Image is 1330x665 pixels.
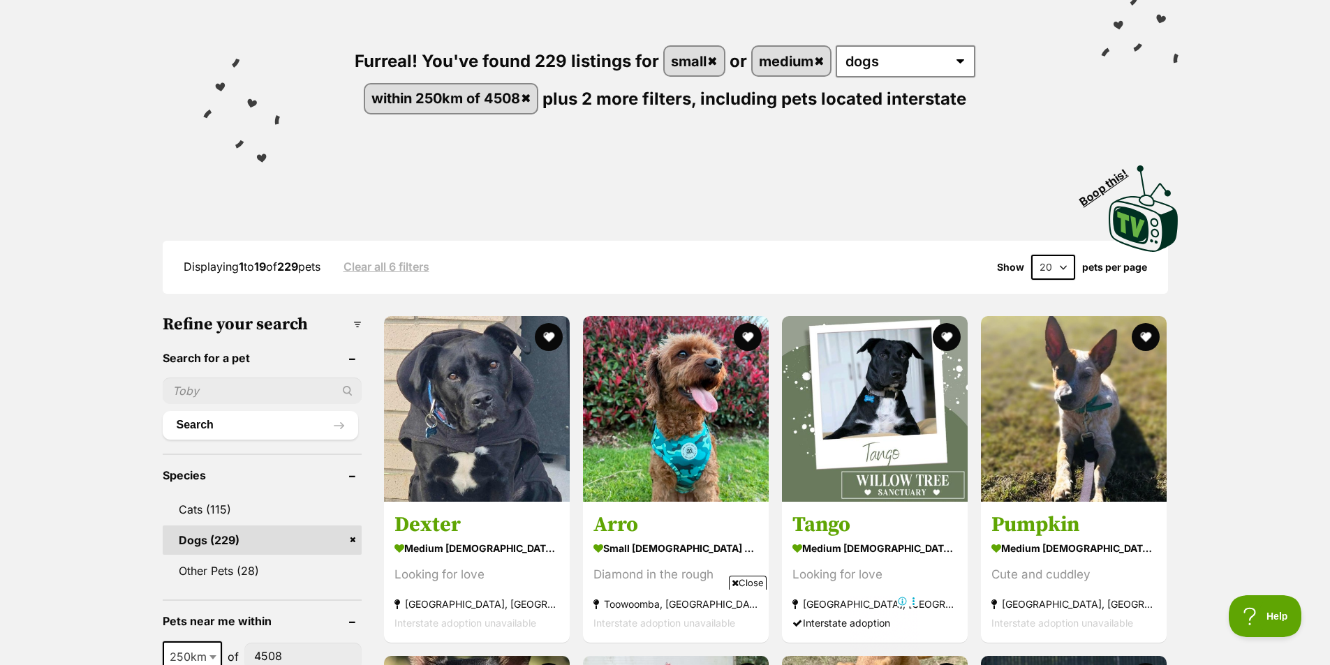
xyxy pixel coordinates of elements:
[384,316,570,502] img: Dexter - Shar Pei Dog
[583,501,769,643] a: Arro small [DEMOGRAPHIC_DATA] Dog Diamond in the rough Toowoomba, [GEOGRAPHIC_DATA] Interstate ad...
[792,538,957,558] strong: medium [DEMOGRAPHIC_DATA] Dog
[792,511,957,538] h3: Tango
[991,511,1156,538] h3: Pumpkin
[184,260,320,274] span: Displaying to of pets
[753,47,831,75] a: medium
[394,538,559,558] strong: medium [DEMOGRAPHIC_DATA] Dog
[394,565,559,584] div: Looking for love
[981,316,1167,502] img: Pumpkin - Australian Cattle Dog
[277,260,298,274] strong: 229
[1229,595,1302,637] iframe: Help Scout Beacon - Open
[734,323,762,351] button: favourite
[163,315,362,334] h3: Refine your search
[163,469,362,481] header: Species
[239,260,244,274] strong: 1
[981,501,1167,643] a: Pumpkin medium [DEMOGRAPHIC_DATA] Dog Cute and cuddley [GEOGRAPHIC_DATA], [GEOGRAPHIC_DATA] Inter...
[394,595,559,613] strong: [GEOGRAPHIC_DATA], [GEOGRAPHIC_DATA]
[991,595,1156,613] strong: [GEOGRAPHIC_DATA], [GEOGRAPHIC_DATA]
[1132,323,1160,351] button: favourite
[991,617,1133,629] span: Interstate adoption unavailable
[163,495,362,524] a: Cats (115)
[163,378,362,404] input: Toby
[384,501,570,643] a: Dexter medium [DEMOGRAPHIC_DATA] Dog Looking for love [GEOGRAPHIC_DATA], [GEOGRAPHIC_DATA] Inters...
[729,576,767,590] span: Close
[583,316,769,502] img: Arro - Cavalier King Charles Spaniel x Poodle Dog
[792,565,957,584] div: Looking for love
[1077,158,1141,208] span: Boop this!
[163,615,362,627] header: Pets near me within
[1109,153,1178,255] a: Boop this!
[1082,262,1147,273] label: pets per page
[254,260,266,274] strong: 19
[365,84,538,113] a: within 250km of 4508
[394,511,559,538] h3: Dexter
[163,411,358,439] button: Search
[665,47,724,75] a: small
[542,88,696,108] span: plus 2 more filters,
[163,556,362,585] a: Other Pets (28)
[593,565,758,584] div: Diamond in the rough
[991,565,1156,584] div: Cute and cuddley
[997,262,1024,273] span: Show
[355,51,659,71] span: Furreal! You've found 229 listings for
[991,538,1156,558] strong: medium [DEMOGRAPHIC_DATA] Dog
[933,323,961,351] button: favourite
[163,525,362,555] a: Dogs (229)
[228,648,239,665] span: of
[343,260,429,273] a: Clear all 6 filters
[782,316,968,502] img: Tango - Border Collie Dog
[411,595,919,658] iframe: Advertisement
[535,323,563,351] button: favourite
[730,51,747,71] span: or
[593,538,758,558] strong: small [DEMOGRAPHIC_DATA] Dog
[163,352,362,364] header: Search for a pet
[394,617,536,629] span: Interstate adoption unavailable
[593,511,758,538] h3: Arro
[700,88,966,108] span: including pets located interstate
[792,595,957,613] strong: [GEOGRAPHIC_DATA], [GEOGRAPHIC_DATA]
[782,501,968,643] a: Tango medium [DEMOGRAPHIC_DATA] Dog Looking for love [GEOGRAPHIC_DATA], [GEOGRAPHIC_DATA] Interst...
[792,613,957,632] div: Interstate adoption
[1109,165,1178,252] img: PetRescue TV logo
